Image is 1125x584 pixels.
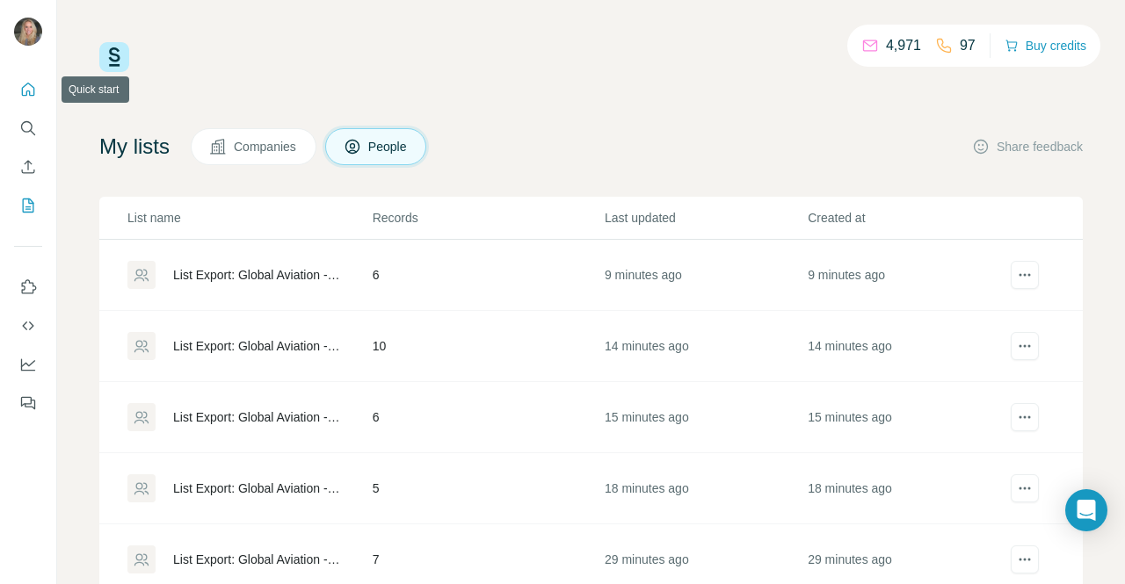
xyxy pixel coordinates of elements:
span: People [368,138,409,155]
h4: My lists [99,133,170,161]
button: actions [1011,474,1039,502]
div: List Export: Global Aviation - [DATE] 09:37 [173,266,343,284]
button: Enrich CSV [14,151,42,183]
td: 6 [372,382,604,453]
button: Share feedback [972,138,1083,155]
button: Buy credits [1005,33,1086,58]
button: Feedback [14,387,42,419]
td: 14 minutes ago [604,311,807,382]
button: actions [1011,332,1039,360]
td: 14 minutes ago [807,311,1010,382]
button: Dashboard [14,349,42,380]
p: Created at [808,209,1009,227]
div: List Export: Global Aviation - [DATE] 09:30 [173,408,343,426]
div: Open Intercom Messenger [1065,489,1107,531]
p: 97 [960,35,976,56]
p: Last updated [605,209,806,227]
td: 10 [372,311,604,382]
td: 15 minutes ago [807,382,1010,453]
td: 18 minutes ago [604,453,807,524]
button: Quick start [14,74,42,105]
p: 4,971 [886,35,921,56]
div: List Export: Global Aviation - [DATE] 09:17 [173,551,343,568]
td: 9 minutes ago [807,240,1010,311]
span: Companies [234,138,298,155]
td: 5 [372,453,604,524]
button: Search [14,112,42,144]
td: 15 minutes ago [604,382,807,453]
button: My lists [14,190,42,221]
img: Surfe Logo [99,42,129,72]
td: 9 minutes ago [604,240,807,311]
div: List Export: Global Aviation - [DATE] 09:31 [173,337,343,355]
td: 18 minutes ago [807,453,1010,524]
button: actions [1011,545,1039,573]
button: actions [1011,261,1039,289]
div: List Export: Global Aviation - [DATE] 09:27 [173,479,343,497]
button: actions [1011,403,1039,431]
td: 6 [372,240,604,311]
p: Records [373,209,603,227]
button: Use Surfe API [14,310,42,342]
p: List name [127,209,371,227]
img: Avatar [14,18,42,46]
button: Use Surfe on LinkedIn [14,271,42,303]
